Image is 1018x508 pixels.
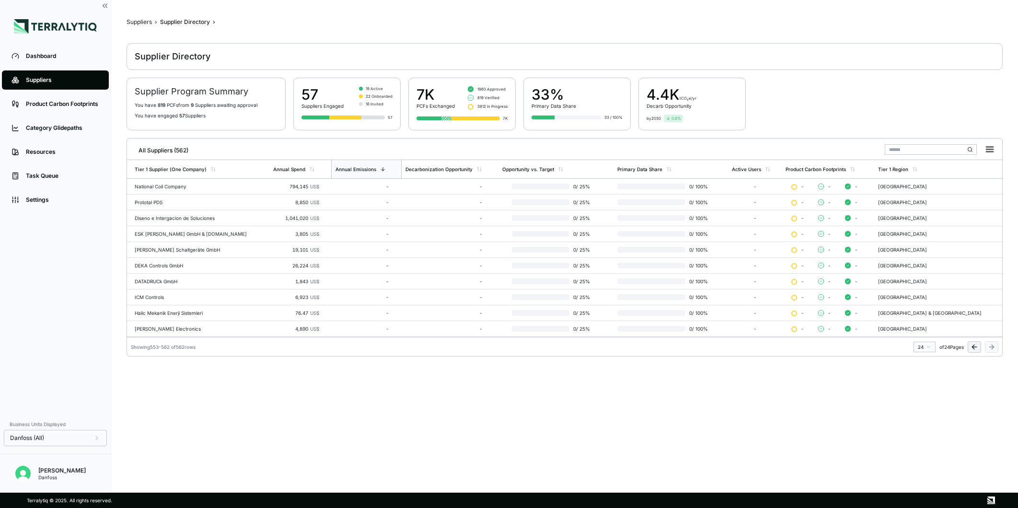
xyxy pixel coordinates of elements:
div: - [335,184,389,189]
div: - [335,199,389,205]
div: - [732,294,778,300]
div: - [335,263,389,268]
div: - [405,310,482,316]
div: Settings [26,196,99,204]
div: Category Glidepaths [26,124,99,132]
div: 6,923 [273,294,319,300]
div: 76.47 [273,310,319,316]
div: - [732,199,778,205]
div: - [335,247,389,253]
div: - [732,310,778,316]
div: Product Carbon Footprints [26,100,99,108]
span: 819 [158,102,165,108]
span: - [855,326,857,332]
span: - [828,231,831,237]
div: - [335,215,389,221]
span: - [801,310,804,316]
div: Annual Spend [273,166,305,172]
span: - [855,294,857,300]
div: DEKA Controls GmbH [135,263,266,268]
div: Active Users [732,166,761,172]
div: [GEOGRAPHIC_DATA] [878,247,998,253]
div: Annual Emissions [335,166,376,172]
div: [PERSON_NAME] Electronics [135,326,266,332]
span: US$ [310,215,319,221]
img: Erato Panayiotou [15,466,31,481]
span: - [801,231,804,237]
div: [GEOGRAPHIC_DATA] [878,215,998,221]
div: - [732,215,778,221]
div: - [335,326,389,332]
span: US$ [310,247,319,253]
span: - [828,294,831,300]
div: Diseno e Intergacion de Soluciones [135,215,266,221]
span: tCO₂e/yr [680,96,696,101]
div: - [732,263,778,268]
span: 0 / 100 % [685,326,709,332]
div: 33 / 100% [604,115,623,120]
div: - [732,326,778,332]
span: 0 / 100 % [685,310,709,316]
div: [PERSON_NAME] Schaltgeräte GmbH [135,247,266,253]
span: - [828,263,831,268]
div: Tier 1 Supplier (One Company) [135,166,207,172]
div: Decarb Opportunity [647,103,696,109]
span: of 24 Pages [939,344,964,350]
div: 8,850 [273,199,319,205]
span: US$ [310,294,319,300]
div: - [405,278,482,284]
span: - [828,326,831,332]
div: - [335,278,389,284]
span: 0 / 25 % [569,278,595,284]
span: - [855,184,857,189]
div: 19,101 [273,247,319,253]
div: PCFs Exchanged [416,103,455,109]
div: - [405,215,482,221]
div: [GEOGRAPHIC_DATA] [878,184,998,189]
div: Primary Data Share [532,103,576,109]
div: [GEOGRAPHIC_DATA] [878,294,998,300]
div: Prototal PDS [135,199,266,205]
div: - [405,326,482,332]
div: [GEOGRAPHIC_DATA] & [GEOGRAPHIC_DATA] [878,310,998,316]
div: - [335,310,389,316]
span: 57 [179,113,185,118]
div: Decarbonization Opportunity [405,166,473,172]
span: 0 / 25 % [569,326,595,332]
div: Showing 553 - 562 of 562 rows [131,344,196,350]
div: Dashboard [26,52,99,60]
span: - [828,184,831,189]
div: Suppliers [26,76,99,84]
div: Supplier Directory [135,51,210,62]
div: Opportunity vs. Target [502,166,554,172]
span: - [855,263,857,268]
div: 794,145 [273,184,319,189]
div: ICM Controls [135,294,266,300]
div: Supplier Directory [160,18,210,26]
div: Resources [26,148,99,156]
span: 0 / 25 % [569,199,595,205]
span: US$ [310,310,319,316]
span: 0 / 25 % [569,231,595,237]
div: 24 [918,344,931,350]
span: - [801,215,804,221]
span: 0 / 25 % [569,263,595,268]
div: [PERSON_NAME] [38,467,86,474]
span: › [213,18,215,26]
div: 7K [416,86,455,103]
span: 0 / 25 % [569,294,595,300]
span: 1960 Approved [477,86,506,92]
div: 4,890 [273,326,319,332]
button: 24 [914,342,936,352]
div: - [732,231,778,237]
div: [GEOGRAPHIC_DATA] [878,199,998,205]
div: Suppliers Engaged [301,103,344,109]
div: 26,224 [273,263,319,268]
div: - [732,184,778,189]
span: US$ [310,263,319,268]
span: - [801,199,804,205]
div: Halic Mekanik Enerji Sistemleri [135,310,266,316]
span: 0 / 100 % [685,263,709,268]
img: Logo [14,19,97,34]
div: - [732,247,778,253]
